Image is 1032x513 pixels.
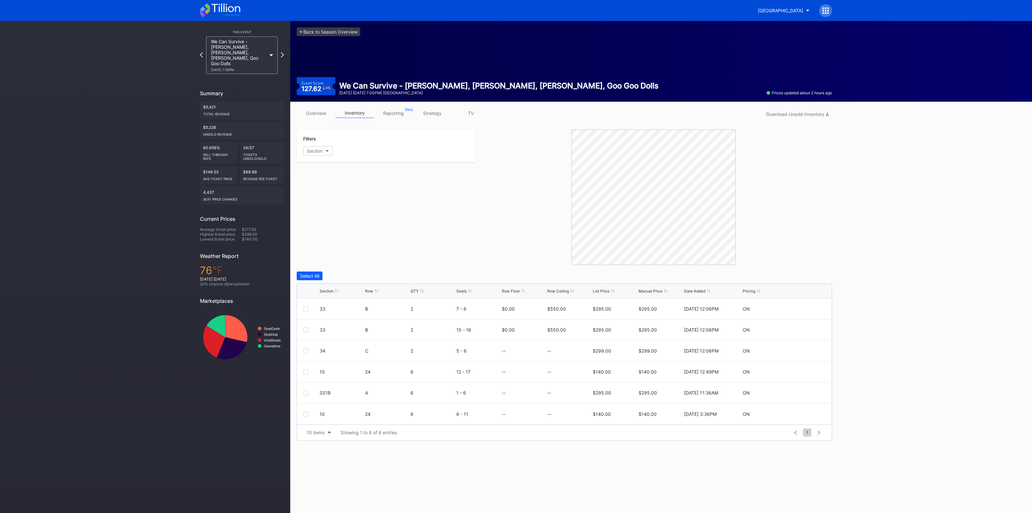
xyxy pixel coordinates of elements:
[339,90,659,95] div: [DATE] [DATE] 7:00PM | [GEOGRAPHIC_DATA]
[753,5,814,16] button: [GEOGRAPHIC_DATA]
[339,81,659,90] div: We Can Survive - [PERSON_NAME], [PERSON_NAME], [PERSON_NAME], Goo Goo Dolls
[547,411,551,417] div: --
[451,108,490,118] a: TV
[547,369,551,374] div: --
[242,227,284,232] div: $217.83
[203,130,281,136] div: Unsold Revenue
[743,327,750,333] div: ON
[240,142,284,164] div: 24/37
[763,110,832,118] button: Download Unsold Inventory
[365,289,373,293] div: Row
[365,327,409,333] div: B
[264,344,281,348] text: Gametime
[203,195,281,201] div: seat price changes
[413,108,451,118] a: strategy
[411,306,454,312] div: 2
[456,369,500,374] div: 12 - 17
[743,411,750,417] div: ON
[639,369,682,374] div: $140.00
[411,289,419,293] div: QTY
[502,390,506,395] div: --
[767,90,832,95] div: Prices updated about 2 hours ago
[803,428,811,436] span: 1
[502,289,520,293] div: Row Floor
[203,150,234,160] div: Sell Through Rate
[200,227,242,232] div: Average ticket price
[200,309,284,365] svg: Chart title
[242,232,284,237] div: $299.00
[411,411,454,417] div: 6
[264,327,280,331] text: SeatGeek
[320,390,363,395] div: SS1B
[211,39,266,72] div: We Can Survive - [PERSON_NAME], [PERSON_NAME], [PERSON_NAME], Goo Goo Dolls
[203,109,281,116] div: Total Revenue
[307,430,324,435] div: 10 items
[302,81,323,86] div: Event Score
[502,306,515,312] div: $0.00
[593,411,611,417] div: $140.00
[320,289,333,293] div: Section
[297,108,335,118] a: overview
[456,289,467,293] div: Seats
[365,369,409,374] div: 24
[200,277,284,282] div: [DATE] [DATE]
[300,273,319,279] div: Select All
[200,282,284,286] div: 20 % chance of precipitation
[411,348,454,354] div: 2
[593,327,611,333] div: $295.00
[684,411,717,417] div: [DATE] 3:36PM
[320,369,363,374] div: 10
[264,338,281,342] text: VividSeats
[200,237,242,241] div: Lowest ticket price
[547,306,566,312] div: $550.00
[639,390,682,395] div: $295.00
[200,232,242,237] div: Highest ticket price
[365,348,409,354] div: C
[502,369,506,374] div: --
[411,327,454,333] div: 2
[684,327,719,333] div: [DATE] 12:06PM
[639,306,682,312] div: $295.00
[374,108,413,118] a: reporting
[639,411,682,417] div: $140.00
[456,411,500,417] div: 6 - 11
[547,390,551,395] div: --
[547,289,569,293] div: Row Ceiling
[243,150,281,160] div: Tickets Unsold/Sold
[200,298,284,304] div: Marketplaces
[264,333,278,336] text: StubHub
[320,327,363,333] div: 33
[200,253,284,259] div: Weather Report
[200,90,284,97] div: Summary
[684,348,719,354] div: [DATE] 12:06PM
[502,327,515,333] div: $0.00
[303,136,469,141] div: Filters
[320,348,363,354] div: 34
[547,348,551,354] div: --
[411,369,454,374] div: 6
[684,289,705,293] div: Date Added
[547,327,566,333] div: $550.00
[684,306,719,312] div: [DATE] 12:06PM
[456,327,500,333] div: 15 - 16
[766,111,829,117] div: Download Unsold Inventory
[593,306,611,312] div: $295.00
[320,306,363,312] div: 33
[200,216,284,222] div: Current Prices
[684,369,719,374] div: [DATE] 12:49PM
[200,101,284,119] div: $5,421
[365,306,409,312] div: B
[456,348,500,354] div: 5 - 6
[302,86,331,92] div: 127.62
[411,390,454,395] div: 6
[200,142,237,164] div: 60.656%
[297,27,360,36] a: <-Back to Season Overview
[365,390,409,395] div: A
[743,289,755,293] div: Pricing
[200,264,284,277] div: 76
[639,327,682,333] div: $295.00
[211,68,266,72] div: [DATE] 7:00PM
[212,264,223,277] span: ℉
[303,146,332,156] button: Section
[743,348,750,354] div: ON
